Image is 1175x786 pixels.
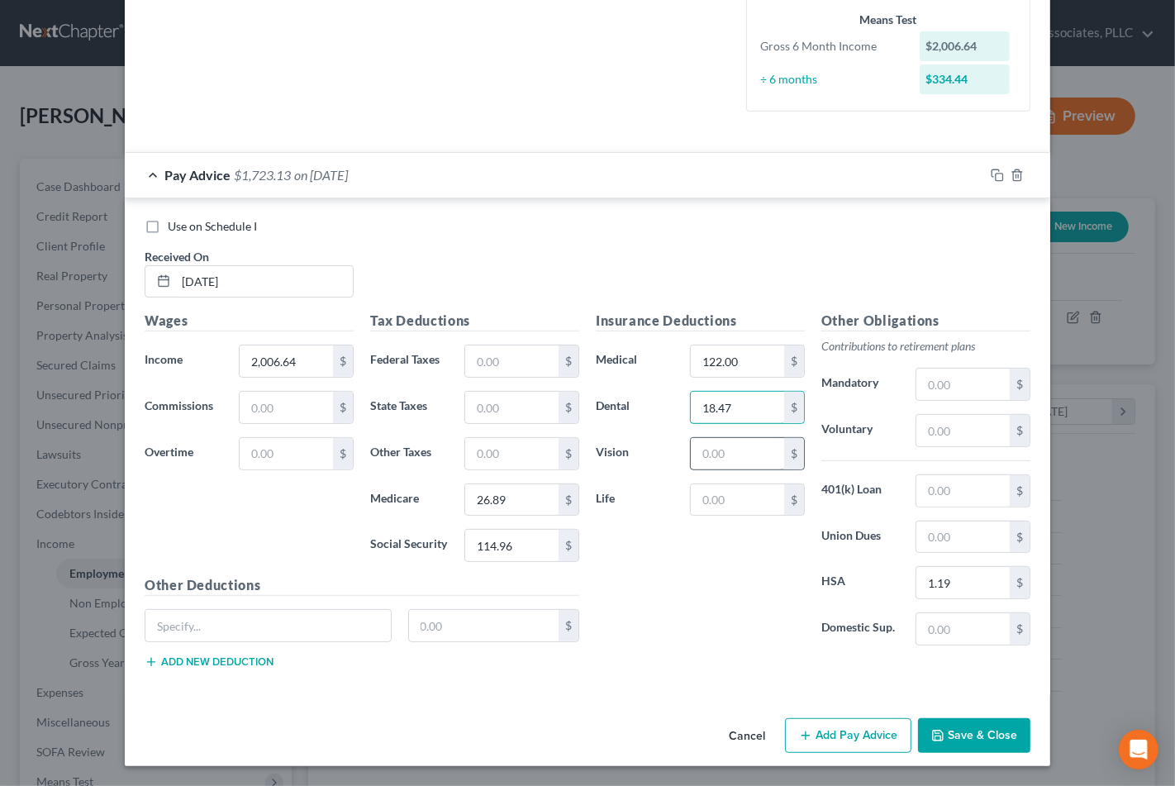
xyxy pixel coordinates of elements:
[240,392,333,423] input: 0.00
[920,64,1011,94] div: $334.44
[691,484,784,516] input: 0.00
[916,613,1010,645] input: 0.00
[136,437,231,470] label: Overtime
[587,437,682,470] label: Vision
[333,392,353,423] div: $
[920,31,1011,61] div: $2,006.64
[813,612,907,645] label: Domestic Sup.
[559,438,578,469] div: $
[240,438,333,469] input: 0.00
[240,345,333,377] input: 0.00
[465,530,559,561] input: 0.00
[752,38,911,55] div: Gross 6 Month Income
[164,167,231,183] span: Pay Advice
[559,610,578,641] div: $
[145,575,579,596] h5: Other Deductions
[145,352,183,366] span: Income
[784,392,804,423] div: $
[333,345,353,377] div: $
[1010,613,1030,645] div: $
[362,529,456,562] label: Social Security
[1010,369,1030,400] div: $
[784,484,804,516] div: $
[916,567,1010,598] input: 0.00
[145,311,354,331] h5: Wages
[587,484,682,517] label: Life
[752,71,911,88] div: ÷ 6 months
[1010,522,1030,553] div: $
[813,368,907,401] label: Mandatory
[587,391,682,424] label: Dental
[294,167,348,183] span: on [DATE]
[176,266,353,298] input: MM/DD/YYYY
[370,311,579,331] h5: Tax Deductions
[821,311,1030,331] h5: Other Obligations
[760,12,1016,28] div: Means Test
[691,438,784,469] input: 0.00
[559,484,578,516] div: $
[916,369,1010,400] input: 0.00
[362,391,456,424] label: State Taxes
[1010,567,1030,598] div: $
[409,610,559,641] input: 0.00
[145,250,209,264] span: Received On
[362,484,456,517] label: Medicare
[916,415,1010,446] input: 0.00
[918,718,1030,753] button: Save & Close
[465,484,559,516] input: 0.00
[145,655,274,669] button: Add new deduction
[1010,475,1030,507] div: $
[559,530,578,561] div: $
[784,345,804,377] div: $
[559,392,578,423] div: $
[465,392,559,423] input: 0.00
[234,167,291,183] span: $1,723.13
[813,474,907,507] label: 401(k) Loan
[821,338,1030,355] p: Contributions to retirement plans
[813,521,907,554] label: Union Dues
[587,345,682,378] label: Medical
[136,391,231,424] label: Commissions
[716,720,778,753] button: Cancel
[1119,730,1158,769] div: Open Intercom Messenger
[362,345,456,378] label: Federal Taxes
[784,438,804,469] div: $
[785,718,911,753] button: Add Pay Advice
[916,522,1010,553] input: 0.00
[813,566,907,599] label: HSA
[145,610,391,641] input: Specify...
[916,475,1010,507] input: 0.00
[813,414,907,447] label: Voluntary
[333,438,353,469] div: $
[691,345,784,377] input: 0.00
[168,219,257,233] span: Use on Schedule I
[362,437,456,470] label: Other Taxes
[465,438,559,469] input: 0.00
[465,345,559,377] input: 0.00
[559,345,578,377] div: $
[1010,415,1030,446] div: $
[596,311,805,331] h5: Insurance Deductions
[691,392,784,423] input: 0.00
